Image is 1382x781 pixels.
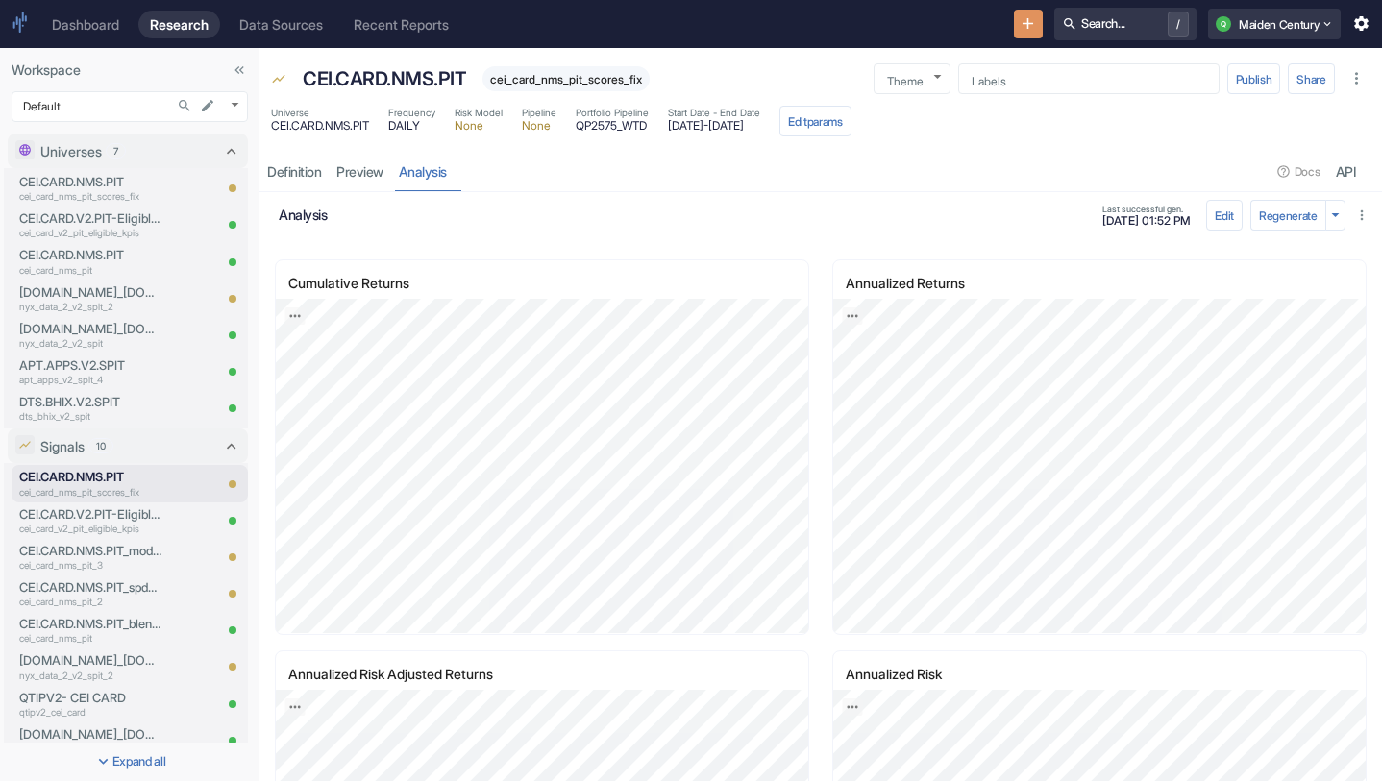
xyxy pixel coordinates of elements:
[195,93,220,118] button: edit
[52,16,119,33] div: Dashboard
[391,152,455,191] a: analysis
[19,226,161,240] p: cei_card_v2_pit_eligible_kpis
[19,505,161,536] a: CEI.CARD.V2.PIT-Eligible-KPIscei_card_v2_pit_eligible_kpis
[172,93,197,118] button: Search...
[388,106,435,120] span: Frequency
[19,393,161,424] a: DTS.BHIX.V2.SPITdts_bhix_v2_spit
[19,725,161,744] p: [DOMAIN_NAME]_[DOMAIN_NAME]
[19,485,161,500] p: cei_card_nms_pit_scores_fix
[19,209,161,228] p: CEI.CARD.V2.PIT-Eligible-KPIs
[19,320,161,351] a: [DOMAIN_NAME]_[DOMAIN_NAME]nyx_data_2_v2_spit
[19,725,161,756] a: [DOMAIN_NAME]_[DOMAIN_NAME]nyx_data_2_v2_spit
[19,505,161,524] p: CEI.CARD.V2.PIT-Eligible-KPIs
[843,307,863,325] a: Export; Press ENTER to open
[19,300,161,314] p: nyx_data_2_v2_spit_2
[303,64,466,93] p: CEI.CARD.NMS.PIT
[19,578,161,597] p: CEI.CARD.NMS.PIT_spdeltascore
[19,651,161,682] a: [DOMAIN_NAME]_[DOMAIN_NAME]nyx_data_2_v2_spit_2
[271,106,369,120] span: Universe
[19,189,161,204] p: cei_card_nms_pit_scores_fix
[19,669,161,683] p: nyx_data_2_v2_spit_2
[843,697,863,715] a: Export; Press ENTER to open
[1227,63,1281,94] button: Publish
[482,72,650,86] span: cei_card_nms_pit_scores_fix
[1288,63,1334,94] button: Share
[19,615,161,633] p: CEI.CARD.NMS.PIT_blendeddeltascore
[1206,200,1243,231] button: config
[668,106,760,120] span: Start Date - End Date
[40,141,102,161] p: Universes
[12,60,248,80] p: Workspace
[19,173,161,191] p: CEI.CARD.NMS.PIT
[846,273,995,293] p: Annualized Returns
[329,152,391,191] a: preview
[846,664,972,684] p: Annualized Risk
[19,409,161,424] p: dts_bhix_v2_spit
[455,106,503,120] span: Risk Model
[8,428,248,463] div: Signals10
[668,120,760,132] span: [DATE] - [DATE]
[522,120,556,132] span: None
[285,697,306,715] a: Export; Press ENTER to open
[89,439,112,453] span: 10
[1102,205,1191,213] span: Last successful gen.
[522,106,556,120] span: Pipeline
[342,11,460,38] a: Recent Reports
[576,106,649,120] span: Portfolio Pipeline
[779,106,851,136] button: Editparams
[1336,163,1356,181] div: API
[271,120,369,132] span: CEI.CARD.NMS.PIT
[19,542,161,560] p: CEI.CARD.NMS.PIT_modelweighteddeltascore
[19,283,161,302] p: [DOMAIN_NAME]_[DOMAIN_NAME] - 2
[271,71,286,90] span: Signal
[1102,215,1191,227] span: [DATE] 01:52 PM
[19,320,161,338] p: [DOMAIN_NAME]_[DOMAIN_NAME]
[239,16,323,33] div: Data Sources
[285,307,306,325] a: Export; Press ENTER to open
[19,542,161,573] a: CEI.CARD.NMS.PIT_modelweighteddeltascorecei_card_nms_pit_3
[8,134,248,168] div: Universes7
[19,393,161,411] p: DTS.BHIX.V2.SPIT
[19,356,161,375] p: APT.APPS.V2.SPIT
[107,144,125,159] span: 7
[19,615,161,646] a: CEI.CARD.NMS.PIT_blendeddeltascorecei_card_nms_pit
[19,336,161,351] p: nyx_data_2_v2_spit
[279,207,1091,223] h6: analysis
[19,468,161,486] p: CEI.CARD.NMS.PIT
[19,246,161,264] p: CEI.CARD.NMS.PIT
[40,11,131,38] a: Dashboard
[19,263,161,278] p: cei_card_nms_pit
[388,120,435,132] span: DAILY
[19,558,161,573] p: cei_card_nms_pit_3
[259,152,1382,191] div: resource tabs
[19,705,161,720] p: qtipv2_cei_card
[288,273,439,293] p: Cumulative Returns
[19,595,161,609] p: cei_card_nms_pit_2
[19,373,161,387] p: apt_apps_v2_spit_4
[1250,200,1326,231] button: Regenerate
[19,209,161,240] a: CEI.CARD.V2.PIT-Eligible-KPIscei_card_v2_pit_eligible_kpis
[19,578,161,609] a: CEI.CARD.NMS.PIT_spdeltascorecei_card_nms_pit_2
[19,651,161,670] p: [DOMAIN_NAME]_[DOMAIN_NAME]
[267,163,321,181] div: Definition
[4,746,256,777] button: Expand all
[19,283,161,314] a: [DOMAIN_NAME]_[DOMAIN_NAME] - 2nyx_data_2_v2_spit_2
[1014,10,1044,39] button: New Resource
[228,11,334,38] a: Data Sources
[19,356,161,387] a: APT.APPS.V2.SPITapt_apps_v2_spit_4
[19,742,161,756] p: nyx_data_2_v2_spit
[354,16,449,33] div: Recent Reports
[455,120,503,132] span: None
[19,246,161,277] a: CEI.CARD.NMS.PITcei_card_nms_pit
[298,60,471,98] div: CEI.CARD.NMS.PIT
[19,689,161,707] p: QTIPV2- CEI CARD
[1271,157,1327,187] button: Docs
[19,173,161,204] a: CEI.CARD.NMS.PITcei_card_nms_pit_scores_fix
[19,689,161,720] a: QTIPV2- CEI CARDqtipv2_cei_card
[288,664,523,684] p: Annualized Risk Adjusted Returns
[19,468,161,499] a: CEI.CARD.NMS.PITcei_card_nms_pit_scores_fix
[1208,9,1341,39] button: QMaiden Century
[227,58,252,83] button: Collapse Sidebar
[1054,8,1197,40] button: Search.../
[138,11,220,38] a: Research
